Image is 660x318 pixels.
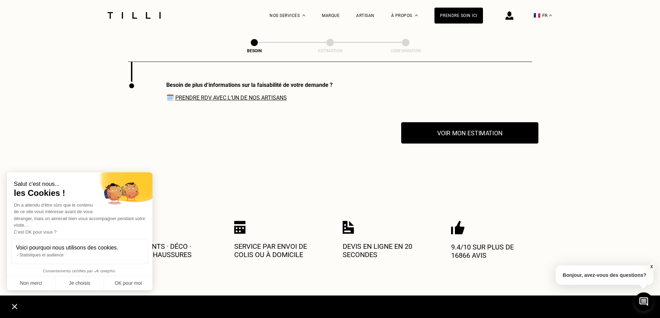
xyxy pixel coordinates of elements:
[175,94,287,101] a: Prendre RDV avec l‘un de nos artisans
[451,221,465,235] img: Icon
[415,15,418,16] img: Menu déroulant à propos
[234,242,317,259] p: Service par envoi de colis ou à domicile
[356,13,375,18] a: Artisan
[166,82,333,88] div: Besoin de plus d‘informations sur la faisabilité de votre demande ?
[302,15,305,16] img: Menu déroulant
[534,12,540,19] span: 🇫🇷
[451,243,534,260] p: 9.4/10 sur plus de 16866 avis
[343,221,354,234] img: Icon
[549,15,552,16] img: menu déroulant
[648,263,655,271] button: X
[105,12,163,19] img: Logo du service de couturière Tilli
[234,221,246,234] img: Icon
[220,48,289,53] div: Besoin
[322,13,340,18] a: Marque
[166,94,333,101] span: 🗓️
[505,11,513,20] img: icône connexion
[296,48,365,53] div: Estimation
[556,265,653,285] p: Bonjour, avez-vous des questions?
[126,242,209,259] p: Vêtements · Déco · Sacs · Chaussures
[401,122,538,144] button: Voir mon estimation
[343,242,426,259] p: Devis en ligne en 20 secondes
[371,48,440,53] div: Confirmation
[434,8,483,24] a: Prendre soin ici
